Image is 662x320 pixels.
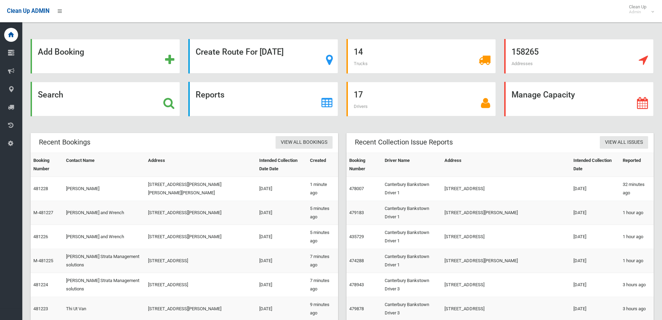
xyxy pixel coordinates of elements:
[571,273,620,297] td: [DATE]
[349,210,364,215] a: 479183
[276,136,333,149] a: View All Bookings
[38,90,63,100] strong: Search
[620,153,654,177] th: Reported
[626,4,653,15] span: Clean Up
[382,273,442,297] td: Canterbury Bankstown Driver 3
[346,153,382,177] th: Booking Number
[620,273,654,297] td: 3 hours ago
[33,186,48,191] a: 481228
[571,153,620,177] th: Intended Collection Date
[442,153,571,177] th: Address
[354,47,363,57] strong: 14
[504,39,654,73] a: 158265 Addresses
[38,47,84,57] strong: Add Booking
[571,249,620,273] td: [DATE]
[346,82,496,116] a: 17 Drivers
[63,177,145,201] td: [PERSON_NAME]
[354,104,368,109] span: Drivers
[442,273,571,297] td: [STREET_ADDRESS]
[145,273,256,297] td: [STREET_ADDRESS]
[196,90,224,100] strong: Reports
[382,201,442,225] td: Canterbury Bankstown Driver 1
[346,135,461,149] header: Recent Collection Issue Reports
[307,153,338,177] th: Created
[33,210,53,215] a: M-481227
[354,90,363,100] strong: 17
[256,273,307,297] td: [DATE]
[307,225,338,249] td: 5 minutes ago
[63,225,145,249] td: [PERSON_NAME] and Wrench
[145,201,256,225] td: [STREET_ADDRESS][PERSON_NAME]
[349,234,364,239] a: 435729
[382,249,442,273] td: Canterbury Bankstown Driver 1
[512,47,539,57] strong: 158265
[33,234,48,239] a: 481226
[145,177,256,201] td: [STREET_ADDRESS][PERSON_NAME][PERSON_NAME][PERSON_NAME]
[442,177,571,201] td: [STREET_ADDRESS]
[188,82,338,116] a: Reports
[349,186,364,191] a: 478007
[31,39,180,73] a: Add Booking
[63,201,145,225] td: [PERSON_NAME] and Wrench
[571,177,620,201] td: [DATE]
[145,153,256,177] th: Address
[620,249,654,273] td: 1 hour ago
[145,249,256,273] td: [STREET_ADDRESS]
[442,225,571,249] td: [STREET_ADDRESS]
[256,153,307,177] th: Intended Collection Date Date
[307,273,338,297] td: 7 minutes ago
[145,225,256,249] td: [STREET_ADDRESS][PERSON_NAME]
[346,39,496,73] a: 14 Trucks
[33,258,53,263] a: M-481225
[31,153,63,177] th: Booking Number
[571,225,620,249] td: [DATE]
[442,249,571,273] td: [STREET_ADDRESS][PERSON_NAME]
[354,61,368,66] span: Trucks
[504,82,654,116] a: Manage Capacity
[620,177,654,201] td: 32 minutes ago
[349,258,364,263] a: 474288
[442,201,571,225] td: [STREET_ADDRESS][PERSON_NAME]
[256,249,307,273] td: [DATE]
[7,8,49,14] span: Clean Up ADMIN
[256,177,307,201] td: [DATE]
[31,82,180,116] a: Search
[307,177,338,201] td: 1 minute ago
[571,201,620,225] td: [DATE]
[512,90,575,100] strong: Manage Capacity
[33,282,48,287] a: 481224
[307,249,338,273] td: 7 minutes ago
[620,225,654,249] td: 1 hour ago
[188,39,338,73] a: Create Route For [DATE]
[620,201,654,225] td: 1 hour ago
[33,306,48,311] a: 481223
[600,136,648,149] a: View All Issues
[349,282,364,287] a: 478943
[63,273,145,297] td: [PERSON_NAME] Strata Management solutions
[31,135,99,149] header: Recent Bookings
[63,249,145,273] td: [PERSON_NAME] Strata Management solutions
[63,153,145,177] th: Contact Name
[256,201,307,225] td: [DATE]
[256,225,307,249] td: [DATE]
[629,9,646,15] small: Admin
[382,177,442,201] td: Canterbury Bankstown Driver 1
[512,61,533,66] span: Addresses
[307,201,338,225] td: 5 minutes ago
[382,153,442,177] th: Driver Name
[196,47,284,57] strong: Create Route For [DATE]
[349,306,364,311] a: 479878
[382,225,442,249] td: Canterbury Bankstown Driver 1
